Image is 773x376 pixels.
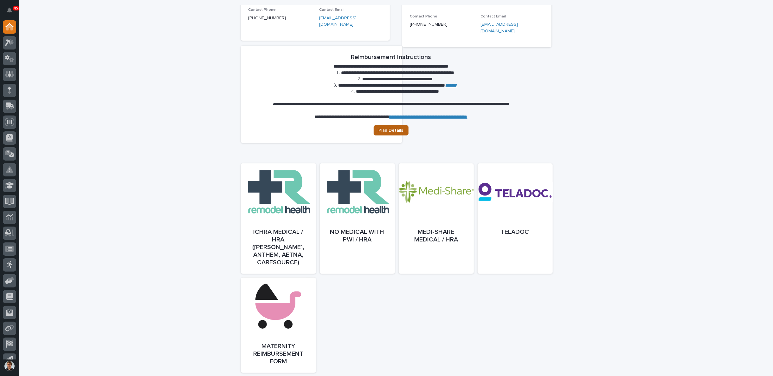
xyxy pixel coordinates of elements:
[3,360,16,373] button: users-avatar
[3,4,16,17] button: Notifications
[320,163,395,274] a: No Medical with PWI / HRA
[351,53,431,61] h2: Reimbursement Instructions
[399,163,474,274] a: Medi-Share Medical / HRA
[8,8,16,18] div: Notifications45
[478,163,553,274] a: Teladoc
[241,163,316,274] a: ICHRA Medical / HRA ([PERSON_NAME], Anthem, Aetna, CareSource)
[14,6,18,10] p: 45
[241,278,316,373] a: Maternity Reimbursement Form
[374,125,409,135] a: Plan Details
[379,128,403,133] span: Plan Details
